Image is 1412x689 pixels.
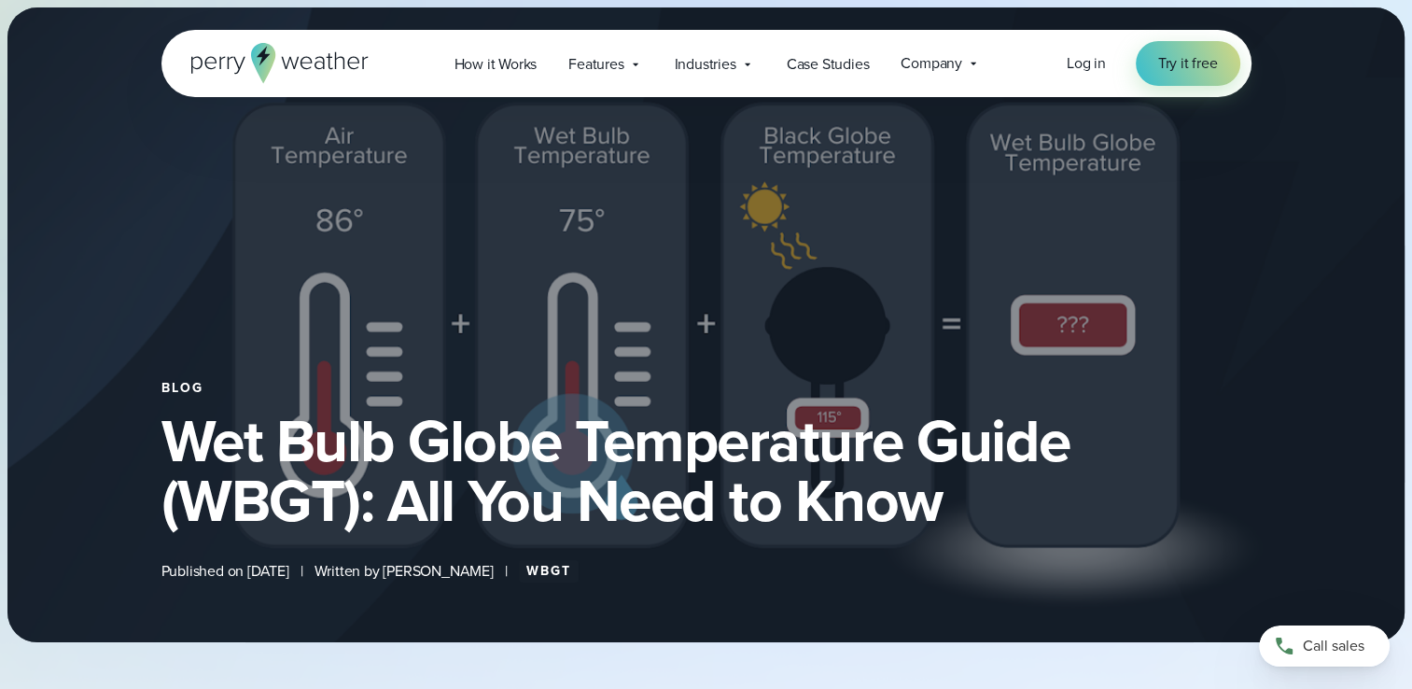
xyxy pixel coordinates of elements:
[161,411,1251,530] h1: Wet Bulb Globe Temperature Guide (WBGT): All You Need to Know
[568,53,623,76] span: Features
[519,560,579,583] a: WBGT
[1067,52,1106,75] a: Log in
[1136,41,1240,86] a: Try it free
[301,560,303,583] span: |
[1067,52,1106,74] span: Log in
[505,560,508,583] span: |
[161,560,289,583] span: Published on [DATE]
[1259,626,1390,667] a: Call sales
[1158,52,1218,75] span: Try it free
[315,560,494,583] span: Written by [PERSON_NAME]
[161,381,1251,396] div: Blog
[675,53,736,76] span: Industries
[439,45,553,83] a: How it Works
[771,45,886,83] a: Case Studies
[454,53,538,76] span: How it Works
[787,53,870,76] span: Case Studies
[901,52,962,75] span: Company
[1303,635,1364,657] span: Call sales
